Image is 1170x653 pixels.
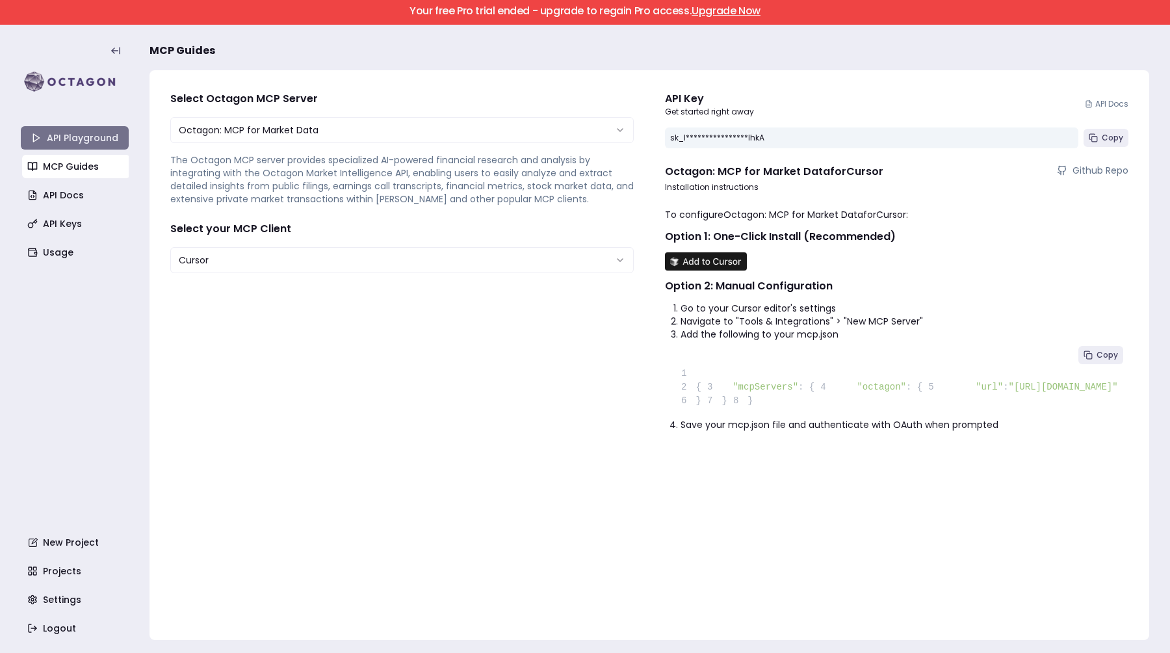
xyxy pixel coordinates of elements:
span: 2 [675,380,696,394]
span: } [675,395,701,406]
span: } [727,395,753,406]
li: Navigate to "Tools & Integrations" > "New MCP Server" [681,315,1128,328]
li: Save your mcp.json file and authenticate with OAuth when prompted [681,418,1128,431]
span: : { [798,382,814,392]
span: Copy [1102,133,1123,143]
img: logo-rect-yK7x_WSZ.svg [21,69,129,95]
a: Settings [22,588,130,611]
span: "[URL][DOMAIN_NAME]" [1009,382,1118,392]
a: New Project [22,531,130,554]
p: Get started right away [665,107,754,117]
span: "octagon" [857,382,906,392]
a: API Keys [22,212,130,235]
span: 1 [675,367,696,380]
img: Install MCP Server [665,252,747,271]
a: API Docs [22,183,130,207]
p: To configure Octagon: MCP for Market Data for Cursor : [665,208,1128,221]
button: Copy [1084,129,1128,147]
a: Upgrade Now [692,3,760,18]
a: Github Repo [1057,164,1128,177]
span: 8 [727,394,748,408]
a: Logout [22,617,130,640]
span: 7 [701,394,722,408]
p: Installation instructions [665,182,1128,193]
a: Usage [22,241,130,264]
h2: Option 1: One-Click Install (Recommended) [665,229,1128,245]
span: } [701,395,727,406]
h2: Option 2: Manual Configuration [665,278,1128,294]
a: API Docs [1085,99,1128,109]
span: Copy [1097,350,1118,360]
a: Projects [22,559,130,583]
span: MCP Guides [149,43,215,59]
li: Add the following to your mcp.json [681,328,1128,341]
span: 6 [675,394,696,408]
span: 4 [814,380,835,394]
div: API Key [665,91,754,107]
h4: Select your MCP Client [170,221,634,237]
li: Go to your Cursor editor's settings [681,302,1128,315]
span: "url" [976,382,1003,392]
span: { [675,382,701,392]
h4: Select Octagon MCP Server [170,91,634,107]
span: Github Repo [1072,164,1128,177]
p: The Octagon MCP server provides specialized AI-powered financial research and analysis by integra... [170,153,634,206]
span: : { [906,382,922,392]
h4: Octagon: MCP for Market Data for Cursor [665,164,883,180]
a: API Playground [21,126,129,150]
span: "mcpServers" [733,382,798,392]
button: Copy [1078,346,1123,364]
a: MCP Guides [22,155,130,178]
span: 5 [922,380,943,394]
span: 3 [701,380,722,394]
h5: Your free Pro trial ended - upgrade to regain Pro access. [11,6,1159,16]
span: : [1003,382,1008,392]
